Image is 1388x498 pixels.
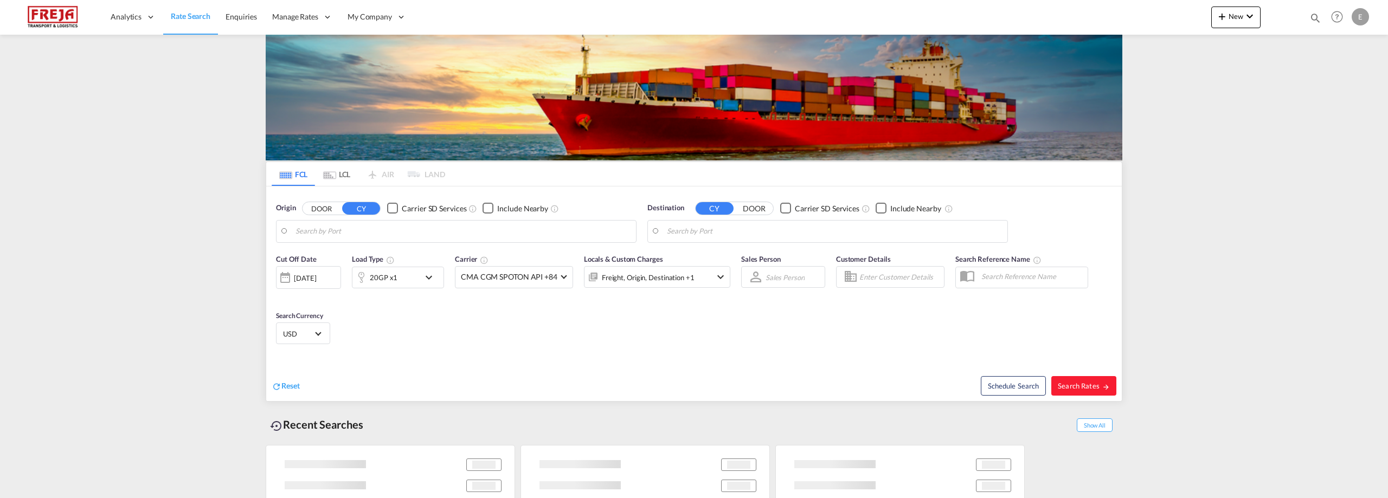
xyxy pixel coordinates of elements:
md-icon: icon-backup-restore [270,419,283,432]
span: My Company [348,11,392,22]
span: USD [283,329,313,339]
input: Search by Port [667,223,1002,240]
span: Analytics [111,11,142,22]
span: New [1216,12,1256,21]
md-checkbox: Checkbox No Ink [876,203,941,214]
div: Recent Searches [266,412,368,437]
md-icon: The selected Trucker/Carrierwill be displayed in the rate results If the rates are from another f... [480,256,489,264]
div: 20GP x1 [370,270,397,285]
md-icon: icon-chevron-down [1243,10,1256,23]
md-icon: Unchecked: Search for CY (Container Yard) services for all selected carriers.Checked : Search for... [468,204,477,213]
md-icon: icon-refresh [272,381,281,391]
img: 586607c025bf11f083711d99603023e7.png [16,5,89,29]
button: icon-plus 400-fgNewicon-chevron-down [1211,7,1261,28]
div: [DATE] [276,266,341,289]
md-icon: icon-magnify [1309,12,1321,24]
input: Search Reference Name [976,268,1088,284]
div: Origin DOOR CY Checkbox No InkUnchecked: Search for CY (Container Yard) services for all selected... [266,186,1122,401]
span: Locals & Custom Charges [584,255,663,263]
md-icon: icon-information-outline [386,256,395,264]
button: DOOR [303,202,340,215]
md-icon: icon-chevron-down [714,270,727,283]
span: Origin [276,203,295,214]
img: LCL+%26+FCL+BACKGROUND.png [266,35,1122,160]
span: Sales Person [741,255,781,263]
md-icon: icon-plus 400-fg [1216,10,1229,23]
div: 20GP x1icon-chevron-down [352,267,444,288]
span: Destination [647,203,684,214]
div: E [1352,8,1369,25]
md-checkbox: Checkbox No Ink [780,203,859,214]
md-icon: Unchecked: Ignores neighbouring ports when fetching rates.Checked : Includes neighbouring ports w... [550,204,559,213]
div: Carrier SD Services [402,203,466,214]
span: Search Currency [276,312,323,320]
span: CMA CGM SPOTON API +84 [461,271,557,282]
span: Customer Details [836,255,891,263]
button: CY [342,202,380,215]
md-checkbox: Checkbox No Ink [483,203,548,214]
span: Search Reference Name [955,255,1042,263]
div: Freight Origin Destination Factory Stuffingicon-chevron-down [584,266,730,288]
div: Include Nearby [497,203,548,214]
div: Help [1328,8,1352,27]
span: Manage Rates [272,11,318,22]
md-icon: icon-chevron-down [422,271,441,284]
md-tab-item: LCL [315,162,358,186]
button: Search Ratesicon-arrow-right [1051,376,1116,396]
md-checkbox: Checkbox No Ink [387,203,466,214]
span: Help [1328,8,1346,26]
span: Show All [1077,418,1113,432]
div: [DATE] [294,273,316,283]
div: icon-refreshReset [272,380,300,392]
md-select: Sales Person [764,269,806,285]
md-datepicker: Select [276,288,284,302]
input: Enter Customer Details [859,269,941,285]
div: Include Nearby [890,203,941,214]
span: Load Type [352,255,395,263]
button: DOOR [735,202,773,215]
md-icon: Your search will be saved by the below given name [1033,256,1042,264]
span: Carrier [455,255,489,263]
button: CY [696,202,734,215]
button: Note: By default Schedule search will only considerorigin ports, destination ports and cut off da... [981,376,1046,396]
md-pagination-wrapper: Use the left and right arrow keys to navigate between tabs [272,162,445,186]
md-icon: icon-arrow-right [1102,383,1110,391]
div: Freight Origin Destination Factory Stuffing [602,270,695,285]
md-icon: Unchecked: Search for CY (Container Yard) services for all selected carriers.Checked : Search for... [862,204,870,213]
span: Search Rates [1058,381,1110,390]
md-select: Select Currency: $ USDUnited States Dollar [282,326,324,341]
input: Search by Port [295,223,631,240]
span: Cut Off Date [276,255,317,263]
md-tab-item: FCL [272,162,315,186]
md-icon: Unchecked: Ignores neighbouring ports when fetching rates.Checked : Includes neighbouring ports w... [944,204,953,213]
span: Rate Search [171,11,210,21]
div: icon-magnify [1309,12,1321,28]
span: Enquiries [226,12,257,21]
div: Carrier SD Services [795,203,859,214]
span: Reset [281,381,300,390]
